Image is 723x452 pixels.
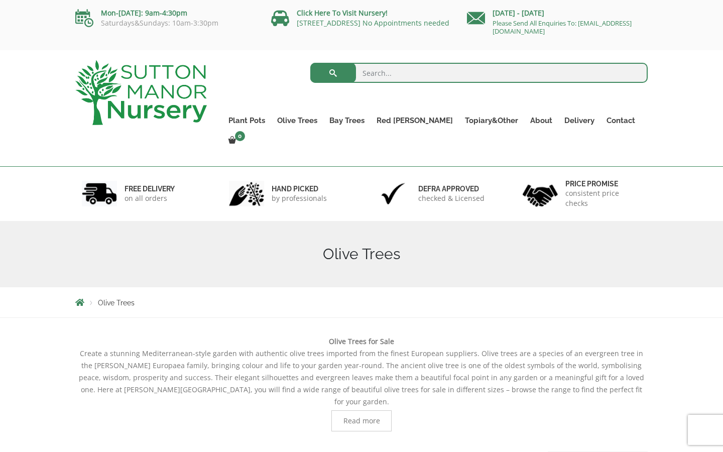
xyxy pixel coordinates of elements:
[558,114,600,128] a: Delivery
[493,19,632,36] a: Please Send All Enquiries To: [EMAIL_ADDRESS][DOMAIN_NAME]
[565,188,642,208] p: consistent price checks
[125,193,175,203] p: on all orders
[600,114,641,128] a: Contact
[82,181,117,206] img: 1.jpg
[310,63,648,83] input: Search...
[75,60,207,125] img: logo
[125,184,175,193] h6: FREE DELIVERY
[222,134,248,148] a: 0
[343,417,380,424] span: Read more
[75,298,648,306] nav: Breadcrumbs
[235,131,245,141] span: 0
[272,193,327,203] p: by professionals
[75,245,648,263] h1: Olive Trees
[565,179,642,188] h6: Price promise
[524,114,558,128] a: About
[376,181,411,206] img: 3.jpg
[418,193,485,203] p: checked & Licensed
[75,19,256,27] p: Saturdays&Sundays: 10am-3:30pm
[459,114,524,128] a: Topiary&Other
[418,184,485,193] h6: Defra approved
[229,181,264,206] img: 2.jpg
[297,8,388,18] a: Click Here To Visit Nursery!
[272,184,327,193] h6: hand picked
[271,114,323,128] a: Olive Trees
[297,18,449,28] a: [STREET_ADDRESS] No Appointments needed
[371,114,459,128] a: Red [PERSON_NAME]
[75,335,648,431] div: Create a stunning Mediterranean-style garden with authentic olive trees imported from the finest ...
[467,7,648,19] p: [DATE] - [DATE]
[323,114,371,128] a: Bay Trees
[329,336,394,346] b: Olive Trees for Sale
[75,7,256,19] p: Mon-[DATE]: 9am-4:30pm
[222,114,271,128] a: Plant Pots
[523,178,558,209] img: 4.jpg
[98,299,135,307] span: Olive Trees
